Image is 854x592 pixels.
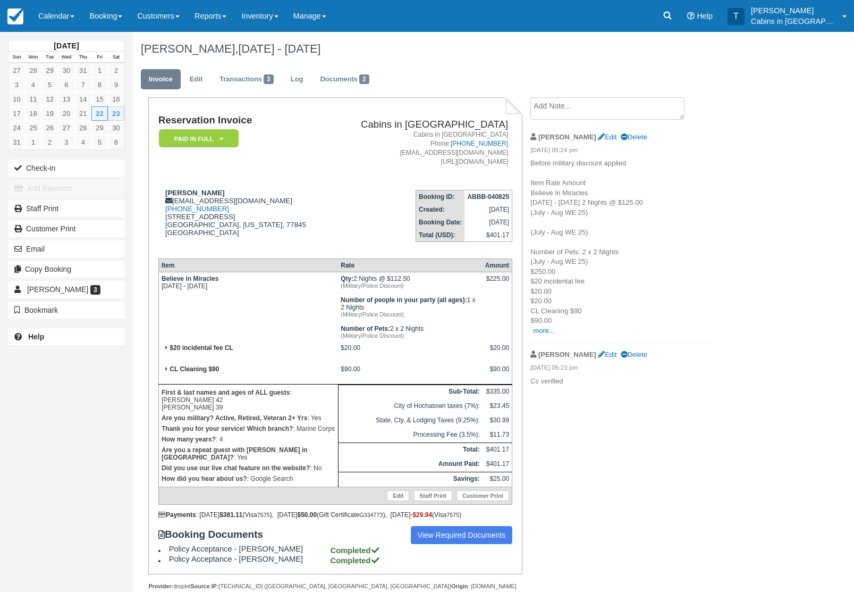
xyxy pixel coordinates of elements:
td: [DATE] [464,203,512,216]
em: (Military/Police Discount) [341,332,480,339]
th: Tue [41,52,58,63]
span: Help [697,12,713,20]
a: Edit [598,133,616,141]
strong: Payments [158,511,196,519]
span: 3 [264,74,274,84]
a: Customer Print [8,220,125,237]
strong: CL Cleaning $90 [170,365,219,373]
th: Booking Date: [416,216,465,229]
i: Help [687,12,695,20]
a: 8 [91,78,108,92]
a: [PERSON_NAME] 3 [8,281,125,298]
small: 7575 [257,512,270,518]
a: 11 [25,92,41,106]
a: 1 [91,63,108,78]
td: [DATE] [464,216,512,229]
a: 20 [58,106,74,121]
a: Invoice [141,69,181,90]
a: 16 [108,92,124,106]
a: 2 [41,135,58,149]
a: 24 [9,121,25,135]
th: Sun [9,52,25,63]
p: [PERSON_NAME] [751,5,836,16]
a: Staff Print [413,490,452,501]
td: $20.00 [338,341,483,363]
a: 6 [108,135,124,149]
a: Delete [621,133,647,141]
strong: $20 incidental fee CL [170,344,233,352]
div: $90.00 [485,365,509,381]
strong: Source IP: [191,583,219,589]
strong: Are you a repeat guest with [PERSON_NAME] in [GEOGRAPHIC_DATA]? [162,446,308,461]
div: droplet [TECHNICAL_ID] ([GEOGRAPHIC_DATA], [GEOGRAPHIC_DATA], [GEOGRAPHIC_DATA]) : [DOMAIN_NAME] [148,582,522,590]
em: (Military/Police Discount) [341,311,480,318]
strong: Thank you for your service! Which branch? [162,425,293,432]
a: 23 [108,106,124,121]
p: Before military discount applied Item Rate Amount Believe in Miracles [DATE] - [DATE] 2 Nights @ ... [530,159,709,336]
a: 22 [91,106,108,121]
span: 2 [359,74,369,84]
strong: Number of Pets [341,325,390,332]
th: Sub-Total: [338,385,483,399]
a: 13 [58,92,74,106]
small: 7575 [446,512,459,518]
td: $90.00 [338,363,483,385]
img: checkfront-main-nav-mini-logo.png [7,9,23,24]
a: Paid in Full [158,129,235,148]
td: $401.17 [483,443,512,457]
a: 7 [75,78,91,92]
td: $335.00 [483,385,512,399]
strong: First & last names and ages of ALL guests [162,389,290,396]
button: Copy Booking [8,261,125,278]
em: [DATE] 05:23 pm [530,363,709,375]
th: Mon [25,52,41,63]
strong: Provider: [148,583,173,589]
a: 1 [25,135,41,149]
td: 2 Nights @ $112.50 1 x 2 Nights 2 x 2 Nights [338,272,483,341]
a: 6 [58,78,74,92]
strong: Number of people in your party (all ages) [341,296,467,304]
strong: How many years? [162,436,216,443]
td: $30.99 [483,414,512,428]
a: View Required Documents [411,526,513,544]
a: 27 [9,63,25,78]
div: $225.00 [485,275,509,291]
p: : Yes [162,413,335,423]
p: : 4 [162,434,335,445]
a: 14 [75,92,91,106]
p: : [PERSON_NAME] 42 [PERSON_NAME] 39 [162,387,335,413]
strong: Are you military? Active, Retired, Veteran 2+ Yrs [162,414,307,422]
a: Help [8,328,125,345]
a: 19 [41,106,58,121]
a: 4 [75,135,91,149]
a: 31 [75,63,91,78]
button: Check-in [8,160,125,177]
th: Total (USD): [416,229,465,242]
a: 2 [108,63,124,78]
a: 12 [41,92,58,106]
a: 26 [41,121,58,135]
a: 10 [9,92,25,106]
a: 5 [91,135,108,149]
a: 9 [108,78,124,92]
strong: Did you use our live chat feature on the website? [162,464,310,472]
a: 21 [75,106,91,121]
a: 27 [58,121,74,135]
th: Amount Paid: [338,457,483,472]
address: Cabins in [GEOGRAPHIC_DATA] Phone: [EMAIL_ADDRESS][DOMAIN_NAME] [URL][DOMAIN_NAME] [335,130,508,167]
div: : [DATE] (Visa ), [DATE] (Gift Certificate ), [DATE] (Visa ) [158,511,512,519]
span: [PERSON_NAME] [27,285,88,294]
em: [DATE] 05:24 pm [530,146,709,157]
a: 28 [25,63,41,78]
a: Log [283,69,311,90]
h1: [PERSON_NAME], [141,43,765,55]
th: Fri [91,52,108,63]
b: Help [28,332,44,341]
div: $20.00 [485,344,509,360]
a: [PHONE_NUMBER] [165,205,229,213]
h1: Reservation Invoice [158,115,331,126]
a: 5 [41,78,58,92]
th: Thu [75,52,91,63]
td: Processing Fee (3.5%): [338,428,483,443]
a: [PHONE_NUMBER] [451,140,508,147]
